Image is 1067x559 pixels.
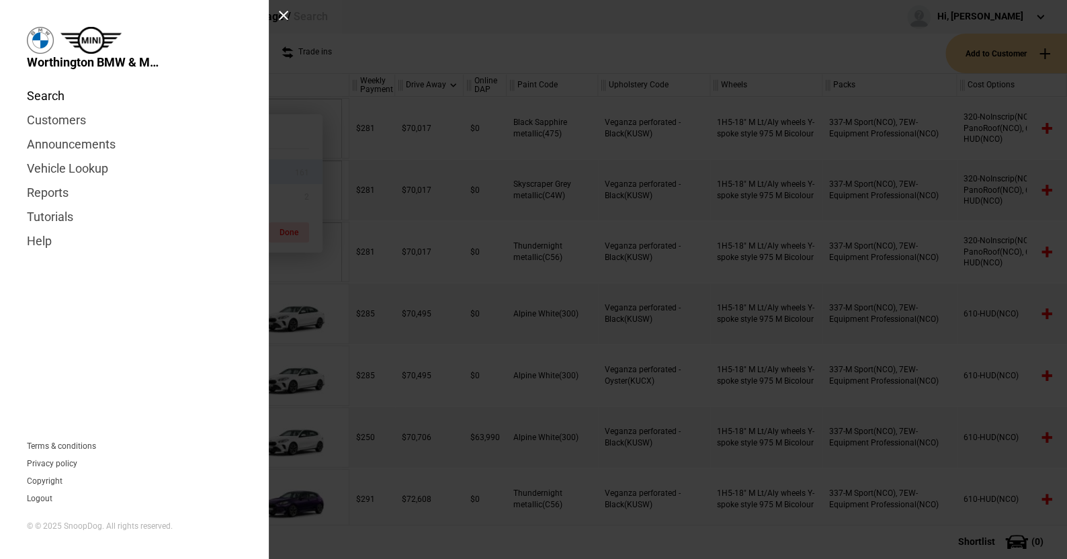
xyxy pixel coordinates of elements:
[60,27,122,54] img: mini.png
[27,494,52,503] button: Logout
[27,132,242,157] a: Announcements
[27,205,242,229] a: Tutorials
[27,108,242,132] a: Customers
[27,229,242,253] a: Help
[27,54,161,71] span: Worthington BMW & MINI Garage
[27,27,54,54] img: bmw.png
[27,157,242,181] a: Vehicle Lookup
[27,181,242,205] a: Reports
[27,84,242,108] a: Search
[27,521,242,532] div: © © 2025 SnoopDog. All rights reserved.
[27,460,77,468] a: Privacy policy
[27,477,62,485] a: Copyright
[27,442,96,450] a: Terms & conditions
